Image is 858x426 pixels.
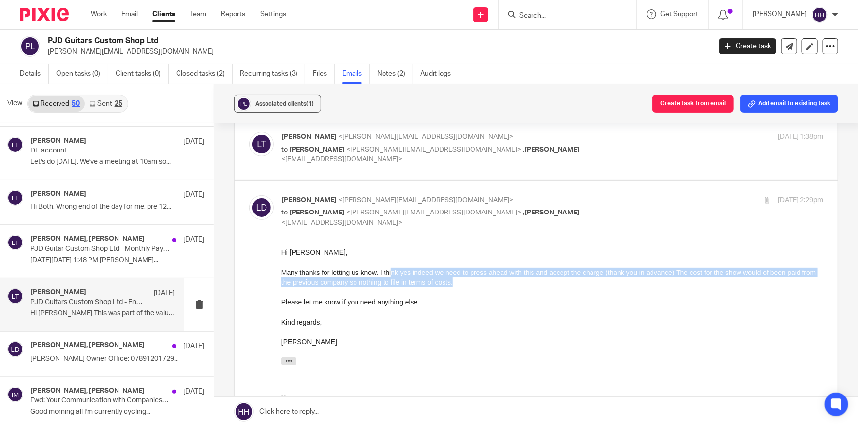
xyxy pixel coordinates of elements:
p: [DATE] [183,137,204,147]
a: Details [20,64,49,84]
span: [PERSON_NAME] [289,209,345,216]
p: [PERSON_NAME] [753,9,807,19]
a: Closed tasks (2) [176,64,233,84]
span: [PERSON_NAME] [524,146,580,153]
p: PJD Guitar Custom Shop Ltd - Monthly Payroll [30,245,170,253]
p: [PERSON_NAME] Owner Office: 07891201729... [30,355,204,363]
p: [DATE] [183,387,204,396]
span: <[EMAIL_ADDRESS][DOMAIN_NAME]> [281,219,402,226]
h2: PJD Guitars Custom Shop Ltd [48,36,573,46]
img: svg%3E [249,195,274,220]
span: , [523,209,524,216]
p: DL account [30,147,170,155]
img: svg%3E [7,235,23,250]
span: <[PERSON_NAME][EMAIL_ADDRESS][DOMAIN_NAME]> [346,146,521,153]
p: [DATE] [183,341,204,351]
span: <[EMAIL_ADDRESS][DOMAIN_NAME]> [281,156,402,163]
input: Search [518,12,607,21]
a: Audit logs [420,64,458,84]
p: [DATE] [183,190,204,200]
h4: [PERSON_NAME] [30,288,86,297]
a: Work [91,9,107,19]
img: Pixie [20,8,69,21]
h4: [PERSON_NAME] [30,137,86,145]
p: Good morning all I'm currently cycling... [30,408,204,416]
span: [PERSON_NAME] [289,146,345,153]
a: Open tasks (0) [56,64,108,84]
div: 25 [115,100,122,107]
a: [DOMAIN_NAME] [2,243,59,251]
span: [PERSON_NAME] [281,133,337,140]
span: Get Support [660,11,698,18]
a: Team [190,9,206,19]
p: [DATE] 1:38pm [778,132,823,142]
span: Associated clients [255,101,314,107]
a: Reports [221,9,245,19]
img: svg%3E [812,7,828,23]
button: Add email to existing task [740,95,838,113]
a: Clients [152,9,175,19]
a: Files [313,64,335,84]
span: [PERSON_NAME] [281,197,337,204]
p: Fwd: Your Communication with Companies House, Ref: COH1408085X [30,396,170,405]
img: svg%3E [7,387,23,402]
h4: [PERSON_NAME], [PERSON_NAME] [30,341,145,350]
h4: [PERSON_NAME], [PERSON_NAME] [30,235,145,243]
a: Create task [719,38,776,54]
p: [DATE] 2:29pm [778,195,823,206]
span: <[PERSON_NAME][EMAIL_ADDRESS][DOMAIN_NAME]> [346,209,521,216]
div: 50 [72,100,80,107]
a: Received50 [28,96,85,112]
p: [PERSON_NAME][EMAIL_ADDRESS][DOMAIN_NAME] [48,47,705,57]
span: (1) [306,101,314,107]
span: View [7,98,22,109]
a: Email [121,9,138,19]
a: Client tasks (0) [116,64,169,84]
button: Create task from email [652,95,734,113]
p: [DATE][DATE] 1:48 PM [PERSON_NAME]... [30,256,204,265]
span: <[PERSON_NAME][EMAIL_ADDRESS][DOMAIN_NAME]> [338,197,513,204]
span: to [281,209,288,216]
p: [DATE] [183,235,204,244]
a: [EMAIL_ADDRESS][DOMAIN_NAME] [2,233,118,241]
img: svg%3E [249,132,274,156]
p: PJD Guitars Custom Shop Ltd - End of year accounts [DATE] [30,298,146,306]
span: , [523,146,524,153]
span: [PERSON_NAME] [524,209,580,216]
p: Hi [PERSON_NAME] This was part of the value of the... [30,309,175,318]
span: to [281,146,288,153]
img: svg%3E [7,190,23,206]
p: Hi Both, Wrong end of the day for me, pre 12... [30,203,204,211]
button: Associated clients(1) [234,95,321,113]
a: Sent25 [85,96,127,112]
img: svg%3E [7,288,23,304]
a: Emails [342,64,370,84]
h4: [PERSON_NAME] [30,190,86,198]
p: Let's do [DATE]. We've a meeting at 10am so... [30,158,204,166]
a: Settings [260,9,286,19]
span: <[PERSON_NAME][EMAIL_ADDRESS][DOMAIN_NAME]> [338,133,513,140]
h4: [PERSON_NAME], [PERSON_NAME] [30,387,145,395]
p: [DATE] [154,288,175,298]
a: Notes (2) [377,64,413,84]
img: svg%3E [7,341,23,357]
img: svg%3E [237,96,251,111]
a: Recurring tasks (3) [240,64,305,84]
img: svg%3E [7,137,23,152]
img: svg%3E [20,36,40,57]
